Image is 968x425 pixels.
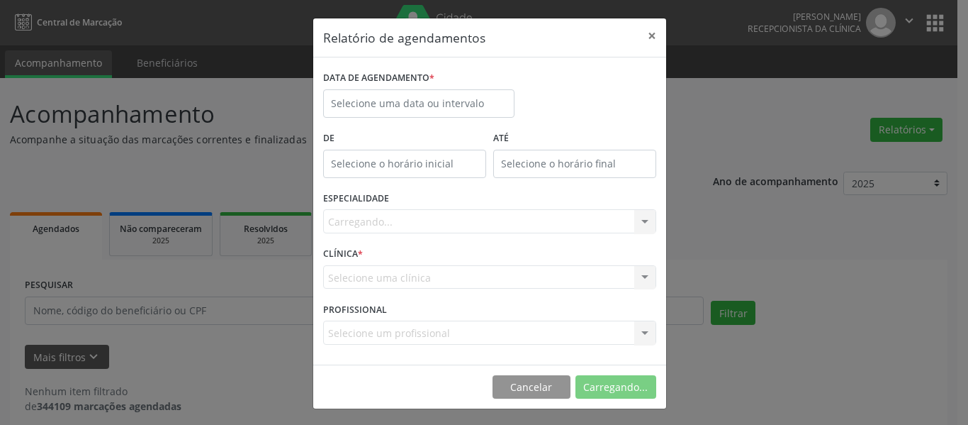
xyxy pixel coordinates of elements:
[493,375,570,399] button: Cancelar
[323,299,387,321] label: PROFISSIONAL
[323,150,486,178] input: Selecione o horário inicial
[638,18,666,53] button: Close
[323,67,434,89] label: DATA DE AGENDAMENTO
[323,188,389,210] label: ESPECIALIDADE
[493,128,656,150] label: ATÉ
[493,150,656,178] input: Selecione o horário final
[323,28,485,47] h5: Relatório de agendamentos
[323,243,363,265] label: CLÍNICA
[575,375,656,399] button: Carregando...
[323,89,514,118] input: Selecione uma data ou intervalo
[323,128,486,150] label: De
